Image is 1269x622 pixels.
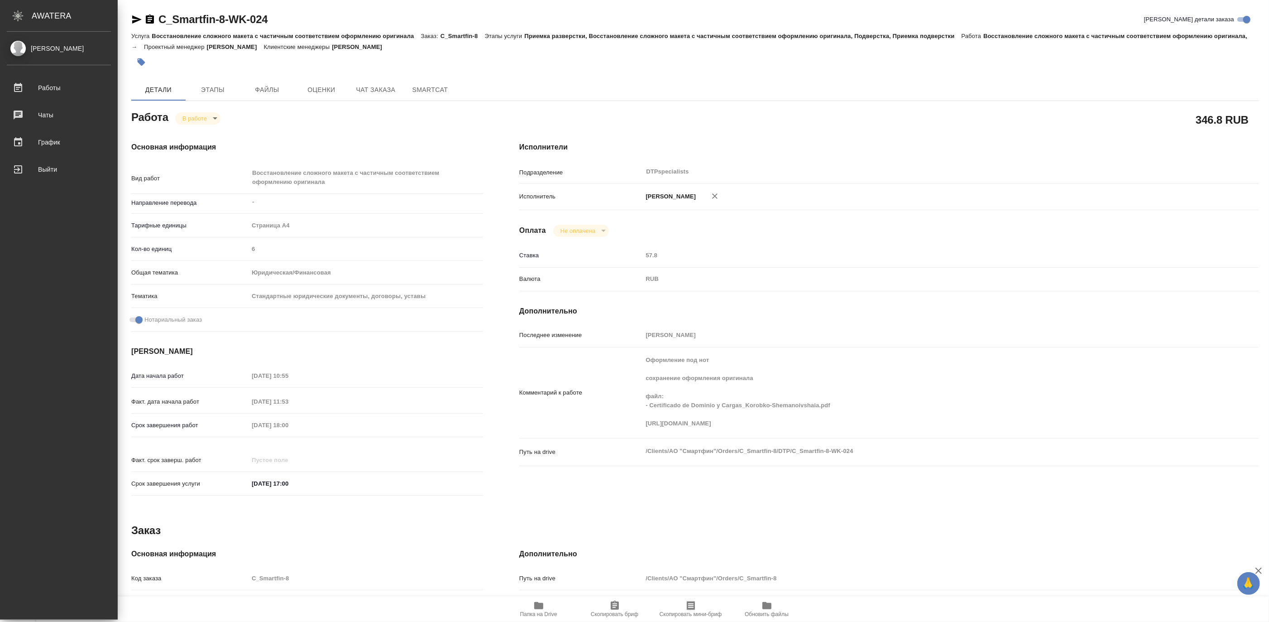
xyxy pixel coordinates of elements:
span: Оценки [300,84,343,96]
p: Вид работ [131,174,249,183]
p: Заказ: [421,33,441,39]
h4: Исполнители [519,142,1259,153]
p: Этапы услуги [485,33,525,39]
p: Восстановление сложного макета с частичным соответствием оформлению оригинала [152,33,421,39]
p: Исполнитель [519,192,642,201]
p: Направление перевода [131,198,249,207]
div: Юридическая/Финансовая [249,265,483,280]
span: Скопировать бриф [591,611,638,617]
div: Чаты [7,108,111,122]
button: Обновить файлы [729,597,805,622]
div: Страница А4 [249,218,483,233]
input: Пустое поле [249,395,328,408]
input: Пустое поле [249,369,328,382]
a: График [2,131,115,154]
p: Кол-во единиц [131,245,249,254]
p: Срок завершения услуги [131,479,249,488]
p: [PERSON_NAME] [642,192,696,201]
div: RUB [642,271,1197,287]
span: Чат заказа [354,84,397,96]
p: [PERSON_NAME] [332,43,389,50]
span: Обновить файлы [745,611,789,617]
button: Скопировать ссылку для ЯМессенджера [131,14,142,25]
p: Приемка разверстки, Восстановление сложного макета с частичным соответствием оформлению оригинала... [524,33,961,39]
p: [PERSON_NAME] [207,43,264,50]
input: ✎ Введи что-нибудь [249,477,328,490]
p: Тарифные единицы [131,221,249,230]
p: Путь на drive [519,574,642,583]
p: Последнее изменение [519,331,642,340]
span: Файлы [245,84,289,96]
h4: Основная информация [131,142,483,153]
button: В работе [180,115,210,122]
input: Пустое поле [642,249,1197,262]
textarea: /Clients/АО "Смартфин"/Orders/C_Smartfin-8/DTP/C_Smartfin-8-WK-024 [642,444,1197,459]
h4: Основная информация [131,549,483,559]
h2: Заказ [131,523,161,538]
input: Пустое поле [249,419,328,432]
span: 🙏 [1241,574,1256,593]
p: Дата начала работ [131,371,249,381]
span: [PERSON_NAME] детали заказа [1144,15,1234,24]
div: Работы [7,81,111,95]
p: Путь на drive [519,448,642,457]
span: Папка на Drive [520,611,557,617]
button: Не оплачена [558,227,598,235]
p: Тематика [131,292,249,301]
p: Общая тематика [131,268,249,277]
button: Скопировать ссылку [144,14,155,25]
p: Комментарий к работе [519,388,642,397]
button: Скопировать бриф [577,597,653,622]
p: Проектный менеджер [144,43,206,50]
button: 🙏 [1237,572,1260,595]
h4: Дополнительно [519,549,1259,559]
p: Подразделение [519,168,642,177]
button: Папка на Drive [501,597,577,622]
div: Стандартные юридические документы, договоры, уставы [249,289,483,304]
p: C_Smartfin-8 [441,33,485,39]
span: Детали [137,84,180,96]
h2: 346.8 RUB [1196,112,1249,127]
input: Пустое поле [642,595,1197,608]
a: Чаты [2,104,115,126]
h4: Оплата [519,225,546,236]
p: Работа [962,33,984,39]
div: Выйти [7,163,111,176]
button: Удалить исполнителя [705,186,725,206]
input: Пустое поле [249,242,483,256]
input: Пустое поле [642,572,1197,585]
input: Пустое поле [642,328,1197,342]
button: Скопировать мини-бриф [653,597,729,622]
p: Код заказа [131,574,249,583]
div: В работе [175,112,220,125]
h4: [PERSON_NAME] [131,346,483,357]
textarea: Оформление под нот сохранение оформления оригинала файл: - Certificado de Dominio y Cargas_Korobk... [642,352,1197,431]
p: Факт. срок заверш. работ [131,456,249,465]
div: [PERSON_NAME] [7,43,111,53]
span: Этапы [191,84,235,96]
p: Срок завершения работ [131,421,249,430]
h2: Работа [131,108,168,125]
a: Работы [2,77,115,99]
p: Ставка [519,251,642,260]
p: Валюта [519,275,642,284]
input: Пустое поле [249,453,328,467]
div: График [7,135,111,149]
span: Скопировать мини-бриф [660,611,722,617]
input: Пустое поле [249,572,483,585]
div: В работе [553,225,609,237]
span: SmartCat [408,84,452,96]
p: Клиентские менеджеры [263,43,332,50]
a: Выйти [2,158,115,181]
h4: Дополнительно [519,306,1259,317]
a: C_Smartfin-8-WK-024 [158,13,268,25]
p: Факт. дата начала работ [131,397,249,406]
div: AWATERA [32,7,118,25]
p: Услуга [131,33,152,39]
span: Нотариальный заказ [144,315,202,324]
input: Пустое поле [249,595,483,608]
button: Добавить тэг [131,52,151,72]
